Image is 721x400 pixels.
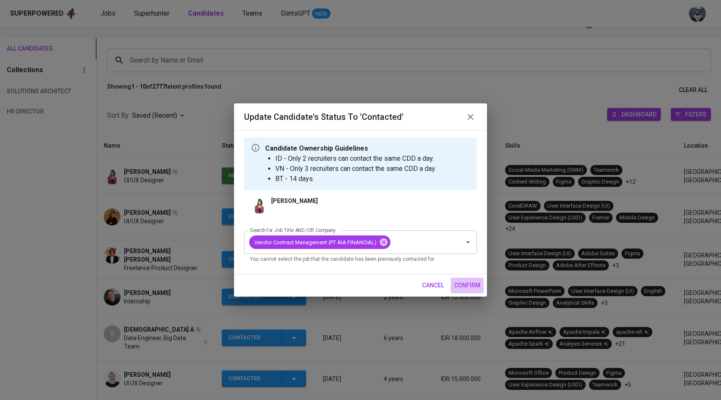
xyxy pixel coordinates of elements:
[451,278,484,293] button: confirm
[250,255,471,264] p: You cannot select the job that the candidate has been previously contacted for.
[244,110,404,124] h6: Update Candidate's Status to 'Contacted'
[251,197,268,214] img: a5930c769d0f49d2e849143330fbb04a.png
[275,164,436,174] li: VN - Only 3 recruiters can contact the same CDD a day.
[422,280,444,291] span: cancel
[249,238,382,246] span: Vendor Contract Management (PT AIA FINANCIAL)
[265,143,436,154] p: Candidate Ownership Guidelines
[249,235,390,249] div: Vendor Contract Management (PT AIA FINANCIAL)
[271,197,318,205] p: [PERSON_NAME]
[419,278,447,293] button: cancel
[454,280,480,291] span: confirm
[275,154,436,164] li: ID - Only 2 recruiters can contact the same CDD a day.
[462,236,474,248] button: Open
[275,174,436,184] li: BT - 14 days.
